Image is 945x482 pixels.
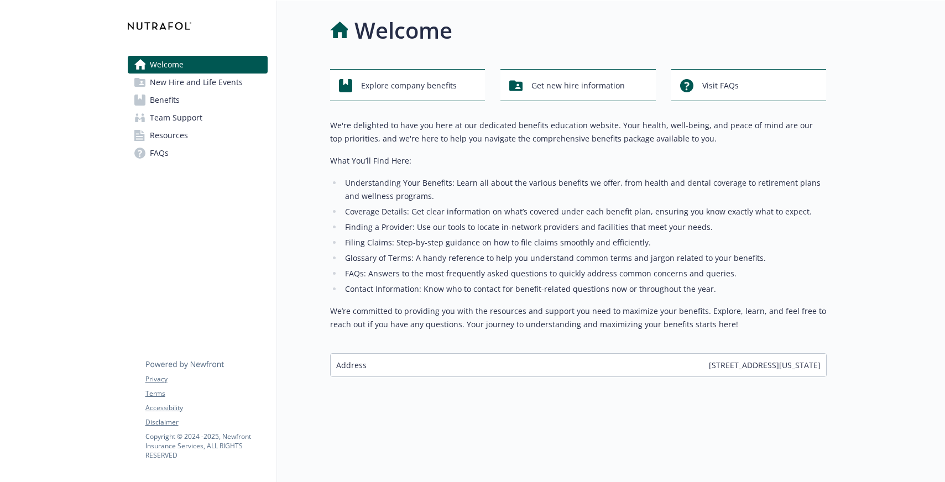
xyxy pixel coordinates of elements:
span: New Hire and Life Events [150,74,243,91]
li: Filing Claims: Step-by-step guidance on how to file claims smoothly and efficiently. [342,236,827,249]
span: Welcome [150,56,184,74]
span: Get new hire information [531,75,625,96]
li: Understanding Your Benefits: Learn all about the various benefits we offer, from health and denta... [342,176,827,203]
li: Finding a Provider: Use our tools to locate in-network providers and facilities that meet your ne... [342,221,827,234]
span: Visit FAQs [702,75,739,96]
span: Team Support [150,109,202,127]
a: Accessibility [145,403,267,413]
p: Copyright © 2024 - 2025 , Newfront Insurance Services, ALL RIGHTS RESERVED [145,432,267,460]
a: Disclaimer [145,417,267,427]
span: Resources [150,127,188,144]
li: Coverage Details: Get clear information on what’s covered under each benefit plan, ensuring you k... [342,205,827,218]
p: We're delighted to have you here at our dedicated benefits education website. Your health, well-b... [330,119,827,145]
a: Resources [128,127,268,144]
h1: Welcome [354,14,452,47]
a: Benefits [128,91,268,109]
a: FAQs [128,144,268,162]
button: Visit FAQs [671,69,827,101]
li: FAQs: Answers to the most frequently asked questions to quickly address common concerns and queries. [342,267,827,280]
span: [STREET_ADDRESS][US_STATE] [709,359,821,371]
span: Benefits [150,91,180,109]
a: Welcome [128,56,268,74]
span: Explore company benefits [361,75,457,96]
a: Team Support [128,109,268,127]
a: New Hire and Life Events [128,74,268,91]
span: FAQs [150,144,169,162]
li: Contact Information: Know who to contact for benefit-related questions now or throughout the year. [342,282,827,296]
a: Privacy [145,374,267,384]
a: Terms [145,389,267,399]
button: Get new hire information [500,69,656,101]
p: What You’ll Find Here: [330,154,827,167]
p: We’re committed to providing you with the resources and support you need to maximize your benefit... [330,305,827,331]
button: Explore company benefits [330,69,485,101]
span: Address [336,359,367,371]
li: Glossary of Terms: A handy reference to help you understand common terms and jargon related to yo... [342,252,827,265]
